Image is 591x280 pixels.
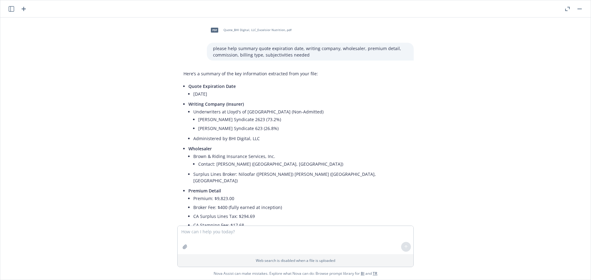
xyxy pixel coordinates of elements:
li: Broker Fee: $400 (fully earned at inception) [193,203,408,212]
span: Quote Expiration Date [188,83,236,89]
li: Underwriters at Lloyd's of [GEOGRAPHIC_DATA] (Non-Admitted) [193,107,408,134]
li: CA Surplus Lines Tax: $294.69 [193,212,408,221]
li: Surplus Lines Broker: Niloofar ([PERSON_NAME]) [PERSON_NAME] ([GEOGRAPHIC_DATA], [GEOGRAPHIC_DATA]) [193,170,408,185]
li: [DATE] [193,89,408,98]
li: [PERSON_NAME] Syndicate 623 (26.8%) [198,124,408,133]
div: pdfQuote_BHI Digital, LLC_Excelsior Nutrition,.pdf [207,22,293,38]
span: Nova Assist can make mistakes. Explore what Nova can do: Browse prompt library for and [3,267,588,280]
p: Here’s a summary of the key information extracted from your file: [183,70,408,77]
span: Wholesaler [188,146,212,152]
li: CA Stamping Fee: $17.68 [193,221,408,230]
span: pdf [211,28,218,32]
span: Premium Detail [188,188,221,194]
a: BI [361,271,364,276]
li: [PERSON_NAME] Syndicate 2623 (73.2%) [198,115,408,124]
a: TR [373,271,377,276]
span: Writing Company (Insurer) [188,101,244,107]
li: Brown & Riding Insurance Services, Inc. [193,152,408,170]
li: Administered by BHI Digital, LLC [193,134,408,143]
li: Premium: $9,823.00 [193,194,408,203]
li: Contact: [PERSON_NAME] ([GEOGRAPHIC_DATA], [GEOGRAPHIC_DATA]) [198,160,408,168]
p: Web search is disabled when a file is uploaded [181,258,410,263]
p: please help summary quote expiration date, writing company, wholesaler, premium detail, commissio... [213,45,408,58]
span: Quote_BHI Digital, LLC_Excelsior Nutrition,.pdf [223,28,291,32]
